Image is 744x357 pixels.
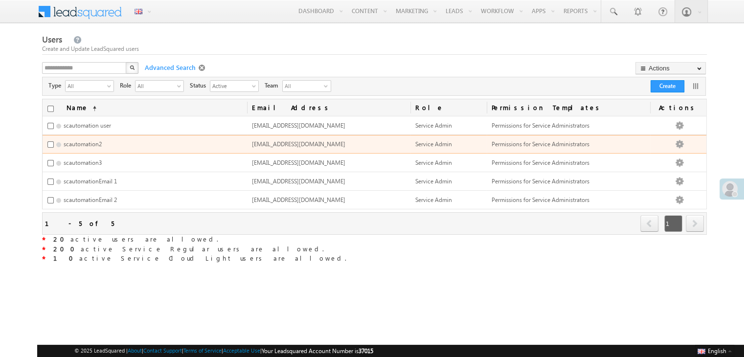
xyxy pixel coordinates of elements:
[252,140,345,148] span: [EMAIL_ADDRESS][DOMAIN_NAME]
[143,347,182,354] a: Contact Support
[283,81,322,91] span: All
[89,105,96,112] span: (sorted ascending)
[415,178,452,185] span: Service Admin
[45,235,218,243] span: active users are allowed.
[415,140,452,148] span: Service Admin
[651,80,684,92] button: Create
[64,178,117,185] span: scautomationEmail 1
[48,81,65,90] span: Type
[492,196,589,203] span: Permissions for Service Administrators
[410,99,487,116] a: Role
[53,235,70,243] strong: 20
[252,122,345,129] span: [EMAIL_ADDRESS][DOMAIN_NAME]
[210,81,250,90] span: Active
[247,99,410,116] a: Email Address
[53,245,81,253] strong: 200
[664,215,682,232] span: 1
[650,99,706,116] span: Actions
[66,81,106,90] span: All
[708,347,726,355] span: English
[252,196,345,203] span: [EMAIL_ADDRESS][DOMAIN_NAME]
[140,63,199,72] span: Advanced Search
[45,218,114,229] div: 1 - 5 of 5
[492,159,589,166] span: Permissions for Service Administrators
[74,346,373,356] span: © 2025 LeadSquared | | | | |
[45,245,324,253] span: active Service Regular users are allowed.
[64,122,111,129] span: scautomation user
[223,347,260,354] a: Acceptable Use
[415,122,452,129] span: Service Admin
[492,122,589,129] span: Permissions for Service Administrators
[64,159,102,166] span: scautomation3
[53,254,79,262] strong: 10
[640,215,658,232] span: prev
[183,347,222,354] a: Terms of Service
[42,45,707,53] div: Create and Update LeadSquared users
[42,34,62,45] span: Users
[252,178,345,185] span: [EMAIL_ADDRESS][DOMAIN_NAME]
[177,83,185,89] span: select
[265,81,282,90] span: Team
[130,65,135,70] img: Search
[252,159,345,166] span: [EMAIL_ADDRESS][DOMAIN_NAME]
[635,62,706,74] button: Actions
[190,81,210,90] span: Status
[45,254,346,262] span: active Service Cloud Light users are allowed.
[128,347,142,354] a: About
[64,140,102,148] span: scautomation2
[695,345,734,357] button: English
[686,215,704,232] span: next
[64,196,117,203] span: scautomationEmail 2
[686,216,704,232] a: next
[415,159,452,166] span: Service Admin
[487,99,650,116] span: Permission Templates
[640,216,659,232] a: prev
[359,347,373,355] span: 37015
[120,81,135,90] span: Role
[135,81,176,90] span: All
[107,83,115,89] span: select
[492,178,589,185] span: Permissions for Service Administrators
[262,347,373,355] span: Your Leadsquared Account Number is
[252,83,260,89] span: select
[62,99,101,116] a: Name
[415,196,452,203] span: Service Admin
[492,140,589,148] span: Permissions for Service Administrators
